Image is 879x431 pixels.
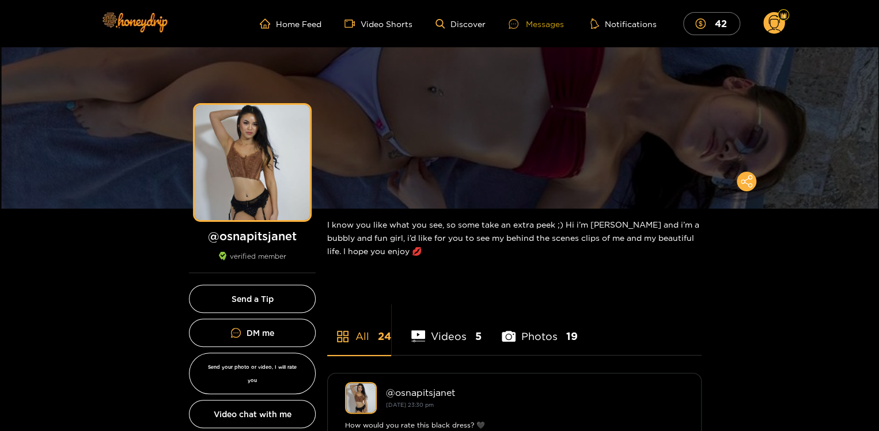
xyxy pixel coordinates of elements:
[327,209,702,267] div: I know you like what you see, so some take an extra peek ;) Hi i’m [PERSON_NAME] and i’m a bubbly...
[344,18,361,29] span: video-camera
[260,18,276,29] span: home
[189,285,316,313] button: Send a Tip
[502,303,578,355] li: Photos
[695,18,711,29] span: dollar
[189,252,316,273] div: verified member
[566,329,578,343] span: 19
[345,419,684,431] div: How would you rate this black dress? 🖤
[345,382,377,414] img: osnapitsjanet
[713,17,728,29] mark: 42
[189,353,316,394] button: Send your photo or video, I will rate you
[683,12,740,35] button: 42
[189,229,316,243] h1: @ osnapitsjanet
[509,17,564,31] div: Messages
[435,19,486,29] a: Discover
[780,12,787,19] img: Fan Level
[336,330,350,343] span: appstore
[189,319,316,347] a: DM me
[260,18,321,29] a: Home Feed
[386,387,684,398] div: @ osnapitsjanet
[411,303,482,355] li: Videos
[344,18,412,29] a: Video Shorts
[386,402,434,408] small: [DATE] 23:30 pm
[587,18,660,29] button: Notifications
[475,329,482,343] span: 5
[327,303,391,355] li: All
[378,329,391,343] span: 24
[189,400,316,428] button: Video chat with me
